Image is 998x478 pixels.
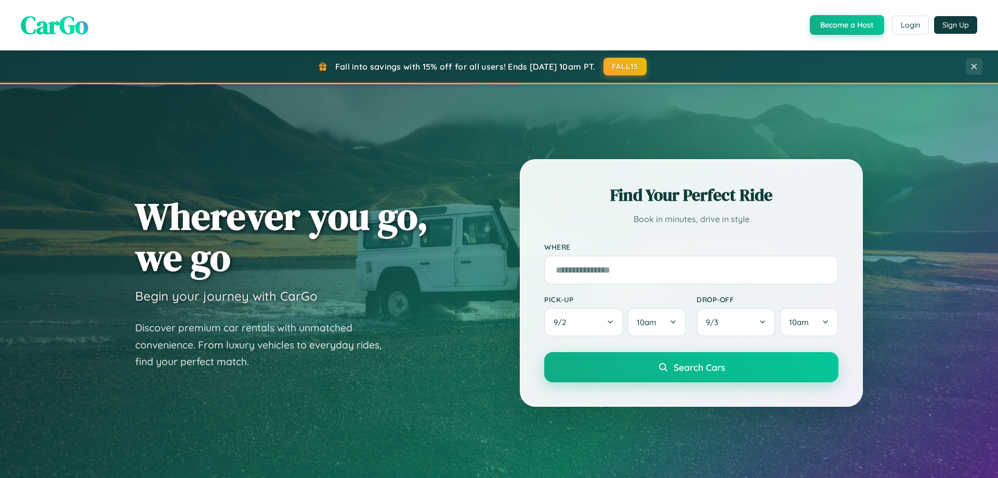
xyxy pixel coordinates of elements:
[674,361,725,373] span: Search Cars
[335,61,596,72] span: Fall into savings with 15% off for all users! Ends [DATE] 10am PT.
[789,317,809,327] span: 10am
[544,242,838,251] label: Where
[544,184,838,206] h2: Find Your Perfect Ride
[810,15,884,35] button: Become a Host
[544,212,838,227] p: Book in minutes, drive in style
[135,288,318,304] h3: Begin your journey with CarGo
[135,196,428,278] h1: Wherever you go, we go
[706,317,724,327] span: 9 / 3
[21,8,88,42] span: CarGo
[603,58,647,75] button: FALL15
[627,308,686,337] button: 10am
[544,352,838,382] button: Search Cars
[637,317,656,327] span: 10am
[544,295,686,304] label: Pick-up
[697,308,776,337] button: 9/3
[554,317,571,327] span: 9 / 2
[934,16,977,34] button: Sign Up
[544,308,623,337] button: 9/2
[780,308,838,337] button: 10am
[135,319,395,370] p: Discover premium car rentals with unmatched convenience. From luxury vehicles to everyday rides, ...
[892,16,929,34] button: Login
[697,295,838,304] label: Drop-off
